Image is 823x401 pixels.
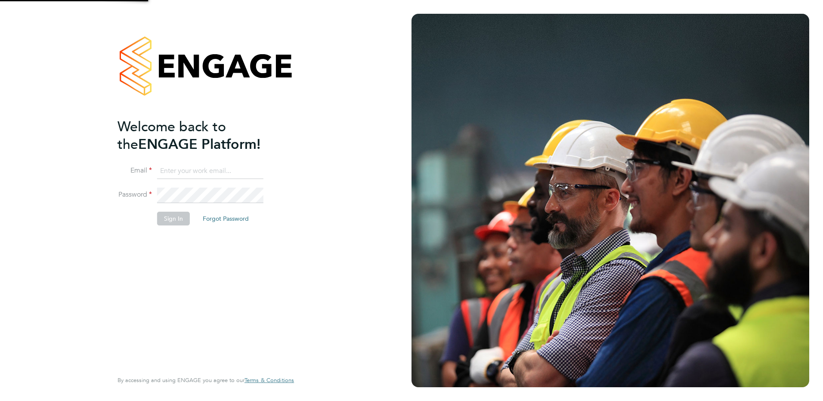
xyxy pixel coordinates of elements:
button: Forgot Password [196,212,256,225]
label: Password [118,190,152,199]
input: Enter your work email... [157,163,263,179]
span: Welcome back to the [118,118,226,153]
h2: ENGAGE Platform! [118,118,285,153]
label: Email [118,166,152,175]
button: Sign In [157,212,190,225]
a: Terms & Conditions [244,377,294,384]
span: By accessing and using ENGAGE you agree to our [118,376,294,384]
